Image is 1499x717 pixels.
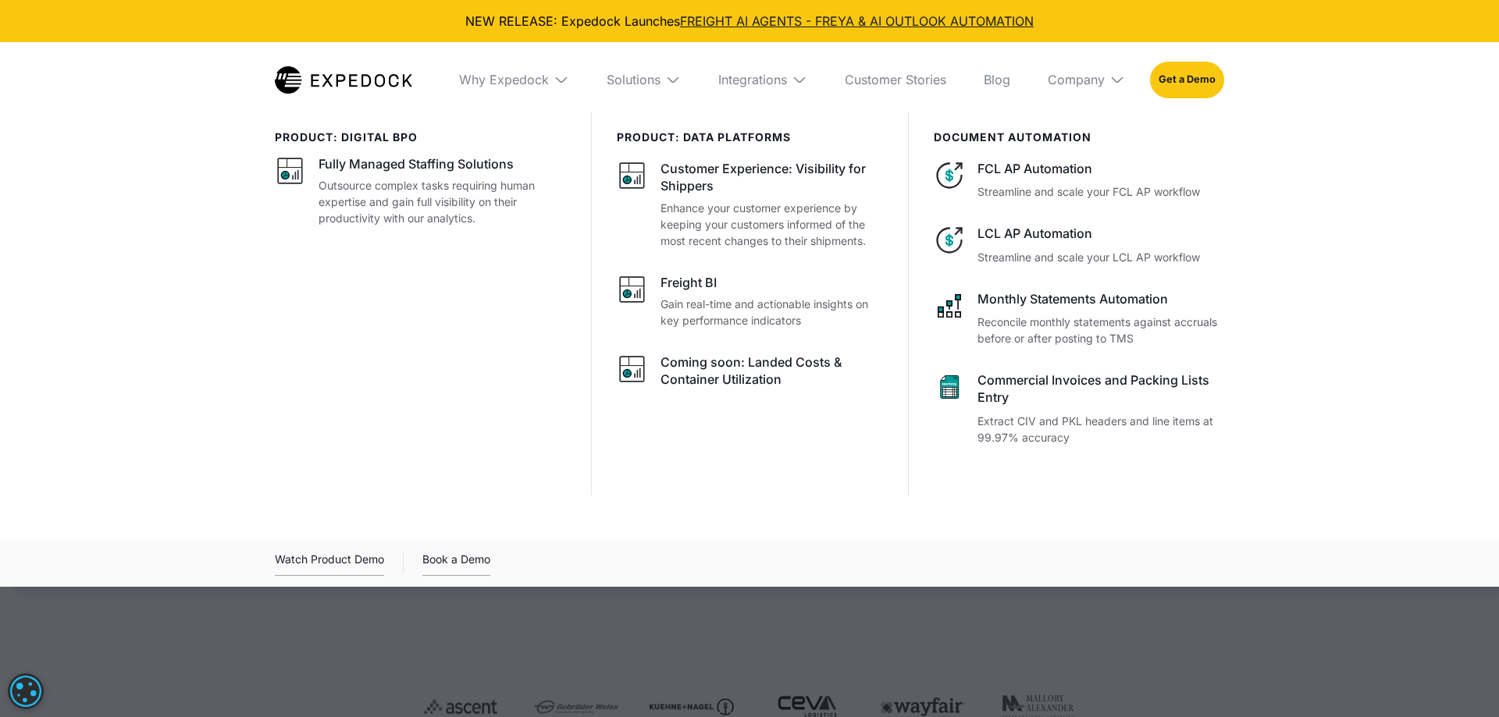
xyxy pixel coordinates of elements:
[459,72,549,87] div: Why Expedock
[660,353,882,389] div: Coming soon: Landed Costs & Container Utilization
[617,274,648,305] img: graph icon
[971,42,1023,117] a: Blog
[275,131,566,144] div: product: digital bpo
[977,183,1224,200] p: Streamline and scale your FCL AP workflow
[934,371,1224,445] a: sheet iconCommercial Invoices and Packing Lists EntryExtract CIV and PKL headers and line items a...
[934,131,1224,144] div: document automation
[977,314,1224,346] p: Reconcile monthly statements against accruals before or after posting to TMS
[1035,42,1138,117] div: Company
[977,160,1224,177] div: FCL AP Automation
[1048,72,1105,87] div: Company
[660,160,882,195] div: Customer Experience: Visibility for Shippers
[977,413,1224,445] p: Extract CIV and PKL headers and line items at 99.97% accuracy
[617,274,882,328] a: graph iconFreight BIGain real-time and actionable insights on key performance indicators
[617,353,648,385] img: graph icon
[617,353,882,393] a: graph iconComing soon: Landed Costs & Container Utilization
[832,42,959,117] a: Customer Stories
[617,160,648,191] img: graph icon
[319,177,566,226] p: Outsource complex tasks requiring human expertise and gain full visibility on their productivity ...
[1150,62,1224,98] a: Get a Demo
[934,290,965,321] img: network like icon
[706,42,820,117] div: Integrations
[447,42,582,117] div: Why Expedock
[934,371,965,403] img: sheet icon
[934,160,965,191] img: dollar icon
[607,72,660,87] div: Solutions
[594,42,693,117] div: Solutions
[275,155,566,226] a: graph iconFully Managed Staffing SolutionsOutsource complex tasks requiring human expertise and g...
[617,160,882,249] a: graph iconCustomer Experience: Visibility for ShippersEnhance your customer experience by keeping...
[680,13,1034,29] a: FREIGHT AI AGENTS - FREYA & AI OUTLOOK AUTOMATION
[275,550,384,576] a: open lightbox
[617,131,882,144] div: PRODUCT: data platforms
[977,225,1224,242] div: LCL AP Automation
[275,155,306,186] img: graph icon
[934,225,965,256] img: dollar icon
[977,290,1224,307] div: Monthly Statements Automation
[422,550,490,576] a: Book a Demo
[660,274,717,291] div: Freight BI
[12,12,1487,30] div: NEW RELEASE: Expedock Launches
[934,160,1224,200] a: dollar iconFCL AP AutomationStreamline and scale your FCL AP workflow
[718,72,787,87] div: Integrations
[319,155,514,172] div: Fully Managed Staffing Solutions
[977,371,1224,406] div: Commercial Invoices and Packing Lists Entry
[934,225,1224,264] a: dollar iconLCL AP AutomationStreamline and scale your LCL AP workflow
[660,296,882,328] p: Gain real-time and actionable insights on key performance indicators
[977,249,1224,265] p: Streamline and scale your LCL AP workflow
[660,200,882,249] p: Enhance your customer experience by keeping your customers informed of the most recent changes to...
[934,290,1224,346] a: network like iconMonthly Statements AutomationReconcile monthly statements against accruals befor...
[1421,642,1499,717] iframe: Chat Widget
[275,550,384,576] div: Watch Product Demo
